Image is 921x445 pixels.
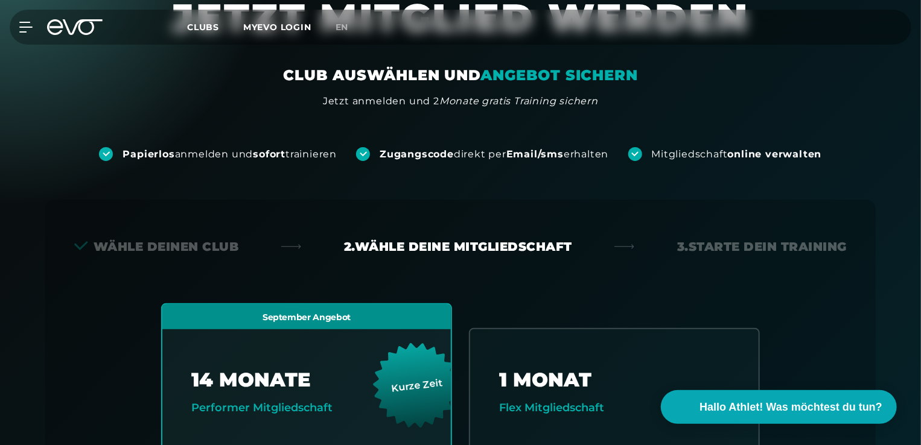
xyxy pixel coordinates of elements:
div: 3. Starte dein Training [677,238,847,255]
a: Clubs [187,21,243,33]
strong: Zugangscode [380,148,454,160]
em: Monate gratis Training sichern [439,95,598,107]
div: Mitgliedschaft [652,148,822,161]
span: Hallo Athlet! Was möchtest du tun? [700,399,882,415]
div: 2. Wähle deine Mitgliedschaft [344,238,572,255]
div: direkt per erhalten [380,148,608,161]
em: ANGEBOT SICHERN [481,66,638,84]
span: en [336,22,349,33]
span: Clubs [187,22,219,33]
div: Wähle deinen Club [74,238,239,255]
strong: Email/sms [506,148,564,160]
a: en [336,21,363,34]
button: Hallo Athlet! Was möchtest du tun? [661,390,897,424]
strong: Papierlos [123,148,174,160]
div: anmelden und trainieren [123,148,337,161]
a: MYEVO LOGIN [243,22,311,33]
div: CLUB AUSWÄHLEN UND [283,66,637,85]
strong: online verwalten [728,148,822,160]
strong: sofort [253,148,285,160]
div: Jetzt anmelden und 2 [323,94,598,109]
